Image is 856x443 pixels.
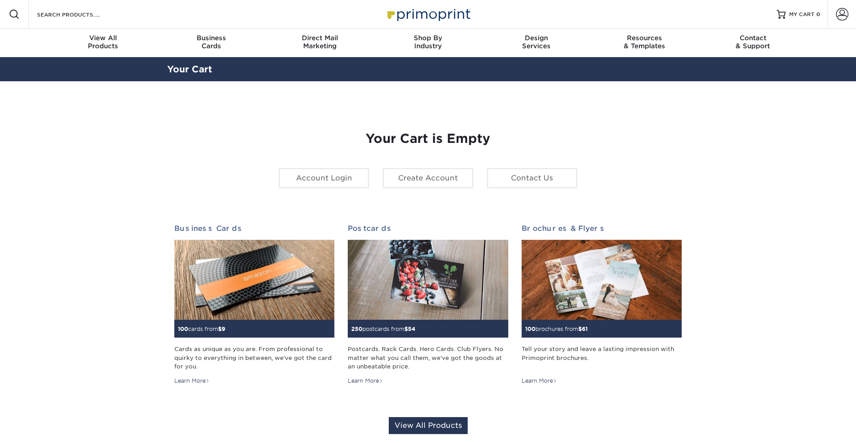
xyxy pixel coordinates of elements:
span: MY CART [789,11,815,18]
span: $ [578,326,582,332]
h2: Business Cards [174,224,334,233]
a: View All Products [389,417,468,434]
div: Learn More [348,377,383,385]
span: Direct Mail [266,34,374,42]
span: $ [218,326,222,332]
span: Contact [699,34,807,42]
span: 0 [816,11,820,17]
a: Direct MailMarketing [266,29,374,57]
div: & Support [699,34,807,50]
span: 250 [351,326,362,332]
span: View All [49,34,157,42]
small: cards from [178,326,225,332]
div: Postcards. Rack Cards. Hero Cards. Club Flyers. No matter what you call them, we've got the goods... [348,345,508,371]
div: Industry [374,34,482,50]
div: Tell your story and leave a lasting impression with Primoprint brochures. [522,345,682,371]
a: Account Login [279,168,369,188]
input: SEARCH PRODUCTS..... [36,9,123,20]
div: Services [482,34,590,50]
div: Learn More [174,377,210,385]
small: brochures from [525,326,588,332]
div: Marketing [266,34,374,50]
img: Postcards [348,240,508,320]
small: postcards from [351,326,416,332]
a: Shop ByIndustry [374,29,482,57]
div: Cards as unique as you are. From professional to quirky to everything in between, we've got the c... [174,345,334,371]
a: Brochures & Flyers 100brochures from$61 Tell your story and leave a lasting impression with Primo... [522,224,682,385]
span: Business [157,34,266,42]
a: BusinessCards [157,29,266,57]
img: Brochures & Flyers [522,240,682,320]
span: Resources [590,34,699,42]
span: 100 [178,326,188,332]
h1: Your Cart is Empty [174,131,682,146]
a: View AllProducts [49,29,157,57]
span: Design [482,34,590,42]
span: Shop By [374,34,482,42]
div: & Templates [590,34,699,50]
a: DesignServices [482,29,590,57]
a: Create Account [383,168,473,188]
div: Products [49,34,157,50]
span: 9 [222,326,225,332]
a: Contact& Support [699,29,807,57]
span: $ [404,326,408,332]
a: Contact Us [487,168,577,188]
a: Resources& Templates [590,29,699,57]
span: 61 [582,326,588,332]
img: Business Cards [174,240,334,320]
a: Business Cards 100cards from$9 Cards as unique as you are. From professional to quirky to everyth... [174,224,334,385]
a: Your Cart [167,64,212,75]
span: 54 [408,326,416,332]
img: Primoprint [383,4,473,24]
div: Cards [157,34,266,50]
h2: Brochures & Flyers [522,224,682,233]
div: Learn More [522,377,557,385]
a: Postcards 250postcards from$54 Postcards. Rack Cards. Hero Cards. Club Flyers. No matter what you... [348,224,508,385]
span: 100 [525,326,535,332]
h2: Postcards [348,224,508,233]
